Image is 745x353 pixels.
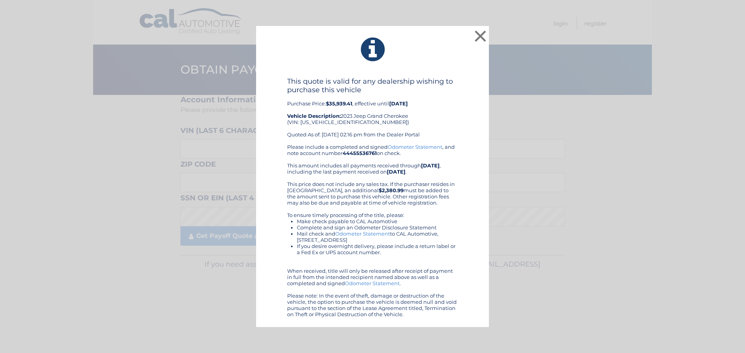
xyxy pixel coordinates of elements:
[379,187,404,193] b: $2,380.99
[326,100,352,107] b: $35,939.41
[335,231,390,237] a: Odometer Statement
[297,224,458,231] li: Complete and sign an Odometer Disclosure Statement
[389,100,408,107] b: [DATE]
[421,162,440,169] b: [DATE]
[388,144,442,150] a: Odometer Statement
[297,231,458,243] li: Mail check and to CAL Automotive, [STREET_ADDRESS]
[287,77,458,94] h4: This quote is valid for any dealership wishing to purchase this vehicle
[345,280,400,286] a: Odometer Statement
[473,28,488,44] button: ×
[287,77,458,144] div: Purchase Price: , effective until 2023 Jeep Grand Cherokee (VIN: [US_VEHICLE_IDENTIFICATION_NUMBE...
[343,150,377,156] b: 44455536761
[387,169,405,175] b: [DATE]
[297,218,458,224] li: Make check payable to CAL Automotive
[297,243,458,255] li: If you desire overnight delivery, please include a return label or a Fed Ex or UPS account number.
[287,113,341,119] strong: Vehicle Description:
[287,144,458,317] div: Please include a completed and signed , and note account number on check. This amount includes al...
